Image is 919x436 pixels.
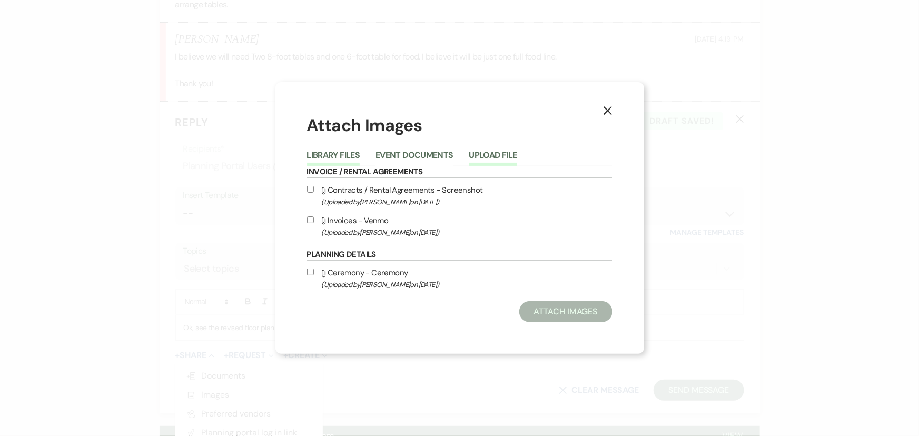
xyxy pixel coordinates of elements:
label: Ceremony - Ceremony [307,266,612,291]
h6: Invoice / Rental Agreements [307,166,612,178]
label: Invoices - Venmo [307,214,612,239]
span: (Uploaded by [PERSON_NAME] on [DATE] ) [322,196,612,208]
button: Upload File [469,151,517,166]
span: (Uploaded by [PERSON_NAME] on [DATE] ) [322,226,612,239]
input: Invoices - Venmo(Uploaded by[PERSON_NAME]on [DATE]) [307,216,314,223]
span: (Uploaded by [PERSON_NAME] on [DATE] ) [322,279,612,291]
h6: Planning Details [307,249,612,261]
input: Ceremony - Ceremony(Uploaded by[PERSON_NAME]on [DATE]) [307,269,314,275]
label: Contracts / Rental Agreements - Screenshot [307,183,612,208]
input: Contracts / Rental Agreements - Screenshot(Uploaded by[PERSON_NAME]on [DATE]) [307,186,314,193]
button: Event Documents [375,151,453,166]
h1: Attach Images [307,114,612,137]
button: Attach Images [519,301,612,322]
button: Library Files [307,151,360,166]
